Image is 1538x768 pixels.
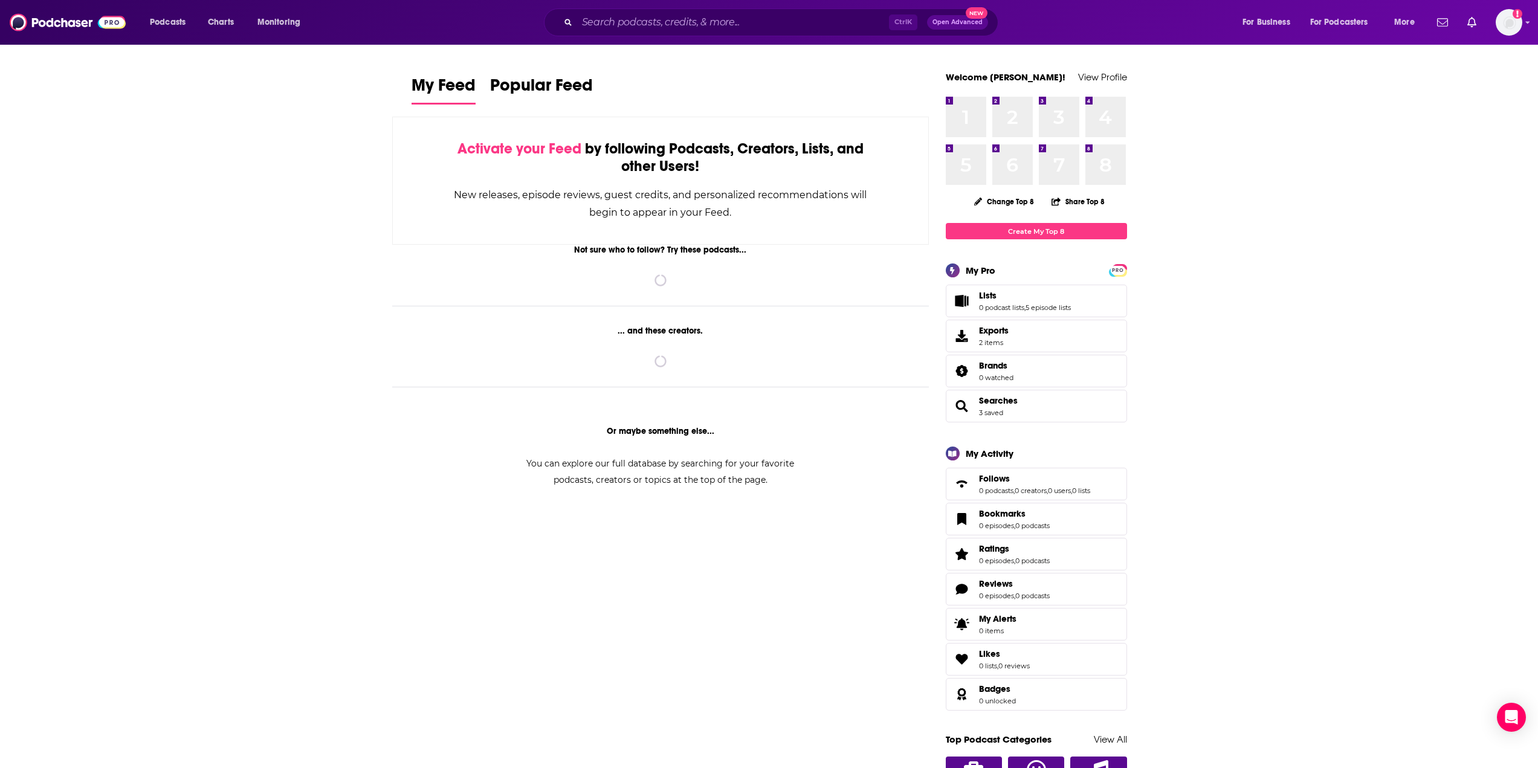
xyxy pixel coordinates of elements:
a: View Profile [1078,71,1127,83]
a: 5 episode lists [1026,303,1071,312]
a: 0 podcasts [1015,557,1050,565]
span: , [1014,557,1015,565]
a: My Feed [412,75,476,105]
a: Reviews [950,581,974,598]
a: 0 lists [979,662,997,670]
a: Show notifications dropdown [1432,12,1453,33]
span: Likes [979,648,1000,659]
div: ... and these creators. [392,326,929,336]
span: Activate your Feed [457,140,581,158]
div: Or maybe something else... [392,426,929,436]
a: 0 lists [1072,486,1090,495]
a: 0 creators [1015,486,1047,495]
a: 0 episodes [979,521,1014,530]
span: Monitoring [257,14,300,31]
a: Ratings [950,546,974,563]
button: open menu [1386,13,1430,32]
span: Exports [979,325,1009,336]
span: My Alerts [979,613,1016,624]
span: Popular Feed [490,75,593,103]
span: New [966,7,987,19]
span: Bookmarks [979,508,1026,519]
div: Search podcasts, credits, & more... [555,8,1010,36]
a: Searches [979,395,1018,406]
a: Lists [979,290,1071,301]
a: Bookmarks [979,508,1050,519]
input: Search podcasts, credits, & more... [577,13,889,32]
span: , [997,662,998,670]
span: Ctrl K [889,15,917,30]
span: Searches [946,390,1127,422]
span: Bookmarks [946,503,1127,535]
span: More [1394,14,1415,31]
span: Charts [208,14,234,31]
button: open menu [249,13,316,32]
svg: Add a profile image [1513,9,1522,19]
span: , [1014,521,1015,530]
a: 0 users [1048,486,1071,495]
div: You can explore our full database by searching for your favorite podcasts, creators or topics at ... [512,456,809,488]
span: Badges [946,678,1127,711]
a: Badges [950,686,974,703]
a: Lists [950,292,974,309]
a: 3 saved [979,408,1003,417]
a: Welcome [PERSON_NAME]! [946,71,1065,83]
span: , [1014,592,1015,600]
a: 0 reviews [998,662,1030,670]
div: Not sure who to follow? Try these podcasts... [392,245,929,255]
button: open menu [1302,13,1386,32]
a: View All [1094,734,1127,745]
a: 0 watched [979,373,1013,382]
span: Ratings [946,538,1127,570]
span: Follows [979,473,1010,484]
button: Open AdvancedNew [927,15,988,30]
span: Reviews [979,578,1013,589]
a: Top Podcast Categories [946,734,1052,745]
a: Searches [950,398,974,415]
div: My Pro [966,265,995,276]
span: Follows [946,468,1127,500]
a: 0 podcasts [1015,592,1050,600]
span: PRO [1111,266,1125,275]
span: Lists [979,290,997,301]
a: PRO [1111,265,1125,274]
span: , [1024,303,1026,312]
a: Badges [979,683,1016,694]
span: For Podcasters [1310,14,1368,31]
span: Logged in as CristianSantiago.ZenoGroup [1496,9,1522,36]
a: Follows [979,473,1090,484]
span: Open Advanced [932,19,983,25]
a: Show notifications dropdown [1462,12,1481,33]
button: open menu [141,13,201,32]
span: , [1013,486,1015,495]
span: Ratings [979,543,1009,554]
a: 0 unlocked [979,697,1016,705]
span: , [1071,486,1072,495]
span: Reviews [946,573,1127,605]
a: 0 podcast lists [979,303,1024,312]
img: Podchaser - Follow, Share and Rate Podcasts [10,11,126,34]
a: 0 episodes [979,557,1014,565]
a: Charts [200,13,241,32]
span: 0 items [979,627,1016,635]
span: Exports [950,328,974,344]
a: Create My Top 8 [946,223,1127,239]
a: 0 podcasts [979,486,1013,495]
a: Brands [979,360,1013,371]
a: My Alerts [946,608,1127,641]
div: by following Podcasts, Creators, Lists, and other Users! [453,140,868,175]
a: Likes [979,648,1030,659]
a: 0 episodes [979,592,1014,600]
span: My Alerts [950,616,974,633]
a: Popular Feed [490,75,593,105]
span: Brands [946,355,1127,387]
span: For Business [1242,14,1290,31]
button: Share Top 8 [1051,190,1105,213]
button: Show profile menu [1496,9,1522,36]
a: 0 podcasts [1015,521,1050,530]
button: Change Top 8 [967,194,1042,209]
a: Follows [950,476,974,492]
a: Exports [946,320,1127,352]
